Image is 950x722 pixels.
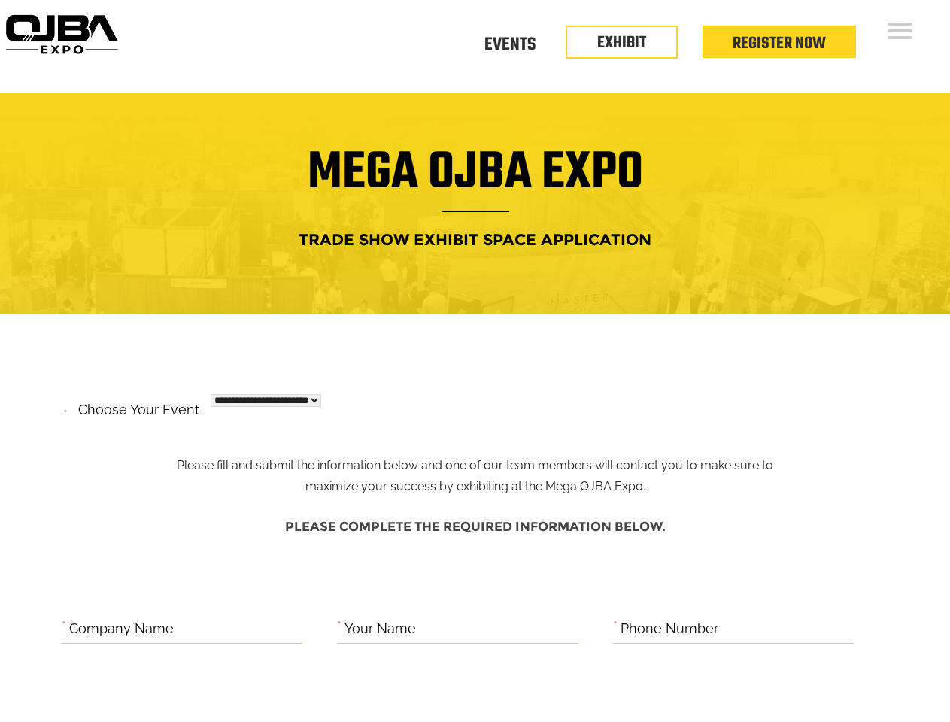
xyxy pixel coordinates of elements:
label: Phone Number [621,617,718,641]
a: Register Now [733,31,826,56]
p: Please fill and submit the information below and one of our team members will contact you to make... [165,397,785,498]
a: EXHIBIT [597,30,646,56]
h4: Please complete the required information below. [62,512,889,541]
label: Company Name [69,617,174,641]
h4: Trade Show Exhibit Space Application [11,226,939,253]
label: Choose your event [69,389,199,422]
h1: Mega OJBA Expo [11,152,939,212]
label: Your Name [344,617,416,641]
